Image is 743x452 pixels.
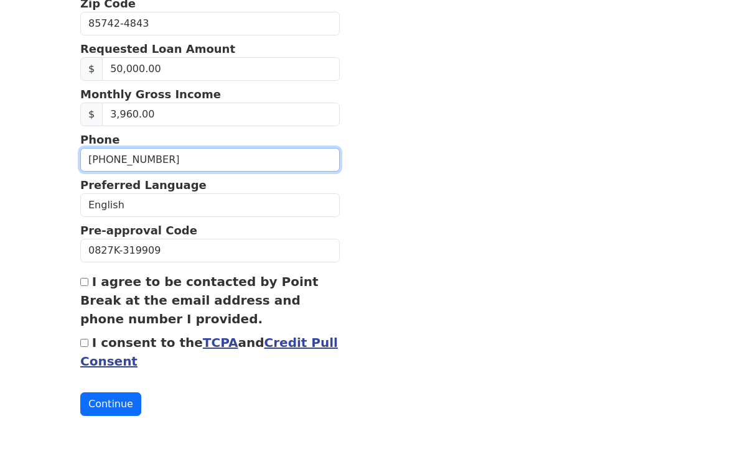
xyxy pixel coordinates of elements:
[80,182,207,195] strong: Preferred Language
[80,106,103,129] span: $
[80,242,340,265] input: Pre-approval Code
[102,60,340,84] input: Requested Loan Amount
[80,227,197,240] strong: Pre-approval Code
[80,60,103,84] span: $
[80,277,319,330] label: I agree to be contacted by Point Break at the email address and phone number I provided.
[80,89,340,106] p: Monthly Gross Income
[80,151,340,175] input: (___) ___-____
[80,45,235,58] strong: Requested Loan Amount
[80,136,119,149] strong: Phone
[80,338,338,372] label: I consent to the and
[203,338,238,353] a: TCPA
[80,395,141,419] button: Continue
[102,106,340,129] input: Monthly Gross Income
[80,15,340,39] input: Zip Code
